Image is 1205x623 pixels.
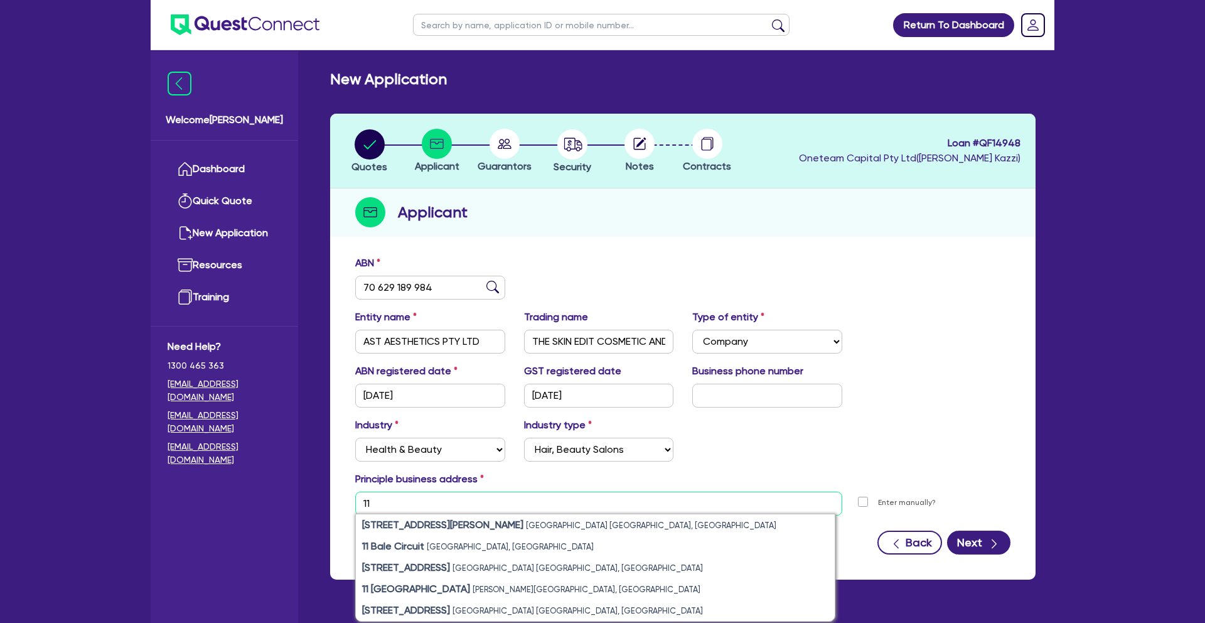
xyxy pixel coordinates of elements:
[355,197,385,227] img: step-icon
[178,257,193,273] img: resources
[362,583,470,595] strong: 11 [GEOGRAPHIC_DATA]
[362,540,424,552] strong: 11 Bale Circuit
[166,112,283,127] span: Welcome [PERSON_NAME]
[554,161,591,173] span: Security
[415,160,459,172] span: Applicant
[168,377,281,404] a: [EMAIL_ADDRESS][DOMAIN_NAME]
[524,310,588,325] label: Trading name
[799,152,1020,164] span: Oneteam Capital Pty Ltd ( [PERSON_NAME] Kazzi )
[351,161,387,173] span: Quotes
[355,384,505,408] input: DD / MM / YYYY
[692,310,764,325] label: Type of entity
[355,472,484,487] label: Principle business address
[355,256,380,271] label: ABN
[427,542,594,551] small: [GEOGRAPHIC_DATA], [GEOGRAPHIC_DATA]
[878,497,936,509] label: Enter manually?
[398,201,468,224] h2: Applicant
[168,440,281,467] a: [EMAIL_ADDRESS][DOMAIN_NAME]
[168,281,281,313] a: Training
[453,606,703,615] small: [GEOGRAPHIC_DATA] [GEOGRAPHIC_DATA], [GEOGRAPHIC_DATA]
[692,364,803,379] label: Business phone number
[524,418,592,433] label: Industry type
[526,521,776,530] small: [GEOGRAPHIC_DATA] [GEOGRAPHIC_DATA], [GEOGRAPHIC_DATA]
[683,160,731,172] span: Contracts
[453,563,703,573] small: [GEOGRAPHIC_DATA] [GEOGRAPHIC_DATA], [GEOGRAPHIC_DATA]
[168,185,281,217] a: Quick Quote
[168,249,281,281] a: Resources
[626,160,654,172] span: Notes
[362,604,450,616] strong: [STREET_ADDRESS]
[473,585,700,594] small: [PERSON_NAME][GEOGRAPHIC_DATA], [GEOGRAPHIC_DATA]
[553,129,592,175] button: Security
[355,418,399,433] label: Industry
[330,70,447,89] h2: New Application
[799,136,1020,151] span: Loan # QF14948
[355,364,458,379] label: ABN registered date
[1017,9,1049,41] a: Dropdown toggle
[178,290,193,305] img: training
[168,217,281,249] a: New Application
[355,310,417,325] label: Entity name
[171,14,319,35] img: quest-connect-logo-blue
[893,13,1014,37] a: Return To Dashboard
[168,153,281,185] a: Dashboard
[947,531,1010,555] button: Next
[362,519,523,531] strong: [STREET_ADDRESS][PERSON_NAME]
[413,14,790,36] input: Search by name, application ID or mobile number...
[478,160,532,172] span: Guarantors
[168,359,281,372] span: 1300 465 363
[351,129,388,175] button: Quotes
[178,193,193,209] img: quick-quote
[486,281,499,293] img: abn-lookup icon
[877,531,942,555] button: Back
[524,364,621,379] label: GST registered date
[362,561,450,573] strong: [STREET_ADDRESS]
[168,339,281,354] span: Need Help?
[168,409,281,435] a: [EMAIL_ADDRESS][DOMAIN_NAME]
[178,225,193,241] img: new-application
[524,384,674,408] input: DD / MM / YYYY
[168,72,191,95] img: icon-menu-close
